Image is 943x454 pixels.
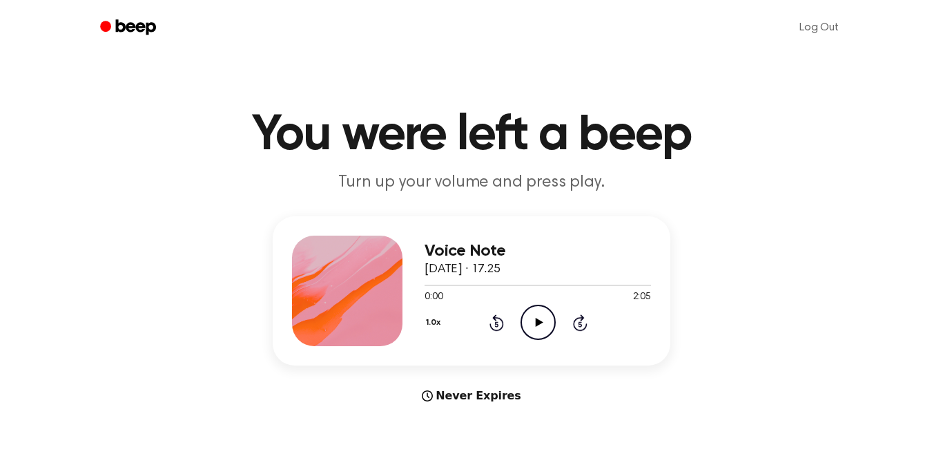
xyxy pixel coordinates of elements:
[425,311,445,334] button: 1.0x
[633,290,651,305] span: 2:05
[425,290,443,305] span: 0:00
[118,111,825,160] h1: You were left a beep
[786,11,853,44] a: Log Out
[206,171,737,194] p: Turn up your volume and press play.
[425,263,500,276] span: [DATE] · 17.25
[90,15,168,41] a: Beep
[425,242,651,261] h3: Voice Note
[273,388,670,404] div: Never Expires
